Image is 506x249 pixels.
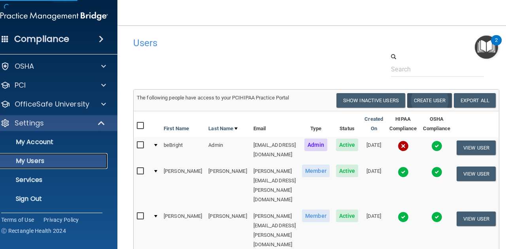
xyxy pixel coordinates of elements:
[133,38,342,48] h4: Users
[336,93,405,108] button: Show Inactive Users
[420,111,453,137] th: OSHA Compliance
[0,8,108,24] img: PMB logo
[361,137,386,163] td: [DATE]
[304,139,327,151] span: Admin
[250,163,299,208] td: [PERSON_NAME][EMAIL_ADDRESS][PERSON_NAME][DOMAIN_NAME]
[431,140,442,152] img: tick.e7d51cea.svg
[250,111,299,137] th: Email
[336,210,359,222] span: Active
[1,216,34,224] a: Terms of Use
[391,62,484,77] input: Search
[15,118,44,128] p: Settings
[457,212,496,226] button: View User
[0,62,106,71] a: OSHA
[431,167,442,178] img: tick.e7d51cea.svg
[457,140,496,155] button: View User
[205,137,250,163] td: Admin
[475,36,498,59] button: Open Resource Center, 2 new notifications
[398,167,409,178] img: tick.e7d51cea.svg
[160,137,205,163] td: beBright
[398,212,409,223] img: tick.e7d51cea.svg
[164,124,189,133] a: First Name
[15,99,89,109] p: OfficeSafe University
[14,34,69,45] h4: Compliance
[454,93,496,108] a: Export All
[302,165,330,177] span: Member
[160,163,205,208] td: [PERSON_NAME]
[205,163,250,208] td: [PERSON_NAME]
[43,216,79,224] a: Privacy Policy
[15,62,34,71] p: OSHA
[250,137,299,163] td: [EMAIL_ADDRESS][DOMAIN_NAME]
[15,81,26,90] p: PCI
[299,111,333,137] th: Type
[336,139,359,151] span: Active
[0,99,106,109] a: OfficeSafe University
[386,111,420,137] th: HIPAA Compliance
[361,163,386,208] td: [DATE]
[495,40,498,51] div: 2
[457,167,496,181] button: View User
[333,111,362,137] th: Status
[466,195,497,225] iframe: Drift Widget Chat Controller
[336,165,359,177] span: Active
[1,227,66,235] span: Ⓒ Rectangle Health 2024
[0,118,106,128] a: Settings
[364,114,383,133] a: Created On
[398,140,409,152] img: cross.ca9f0e7f.svg
[0,81,106,90] a: PCI
[302,210,330,222] span: Member
[208,124,238,133] a: Last Name
[407,93,452,108] button: Create User
[431,212,442,223] img: tick.e7d51cea.svg
[137,95,289,101] span: The following people have access to your PCIHIPAA Practice Portal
